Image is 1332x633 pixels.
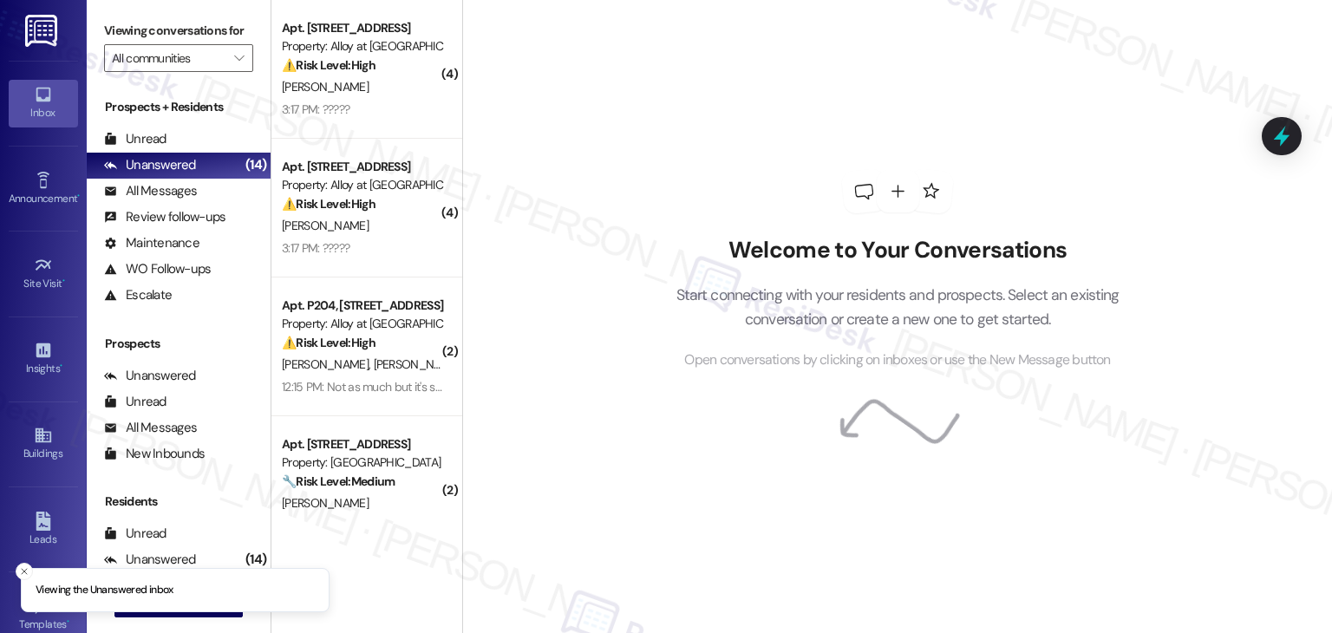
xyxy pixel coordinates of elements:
[282,335,375,350] strong: ⚠️ Risk Level: High
[282,218,369,233] span: [PERSON_NAME]
[87,98,271,116] div: Prospects + Residents
[282,176,442,194] div: Property: Alloy at [GEOGRAPHIC_DATA]
[87,335,271,353] div: Prospects
[104,17,253,44] label: Viewing conversations for
[9,80,78,127] a: Inbox
[77,190,80,202] span: •
[282,473,395,489] strong: 🔧 Risk Level: Medium
[60,360,62,372] span: •
[282,158,442,176] div: Apt. [STREET_ADDRESS]
[282,297,442,315] div: Apt. P204, [STREET_ADDRESS]
[104,260,211,278] div: WO Follow-ups
[282,196,375,212] strong: ⚠️ Risk Level: High
[25,15,61,47] img: ResiDesk Logo
[282,37,442,55] div: Property: Alloy at [GEOGRAPHIC_DATA]
[36,583,173,598] p: Viewing the Unanswered inbox
[67,616,69,628] span: •
[282,356,374,372] span: [PERSON_NAME]
[9,336,78,382] a: Insights •
[9,506,78,553] a: Leads
[16,563,33,580] button: Close toast
[282,315,442,333] div: Property: Alloy at [GEOGRAPHIC_DATA]
[104,525,166,543] div: Unread
[282,101,349,117] div: 3:17 PM: ?????
[282,79,369,95] span: [PERSON_NAME]
[104,393,166,411] div: Unread
[282,57,375,73] strong: ⚠️ Risk Level: High
[282,19,442,37] div: Apt. [STREET_ADDRESS]
[650,283,1146,332] p: Start connecting with your residents and prospects. Select an existing conversation or create a n...
[241,152,271,179] div: (14)
[241,546,271,573] div: (14)
[684,349,1110,371] span: Open conversations by clicking on inboxes or use the New Message button
[104,208,225,226] div: Review follow-ups
[282,495,369,511] span: [PERSON_NAME]
[104,367,196,385] div: Unanswered
[282,435,442,454] div: Apt. [STREET_ADDRESS]
[104,419,197,437] div: All Messages
[104,286,172,304] div: Escalate
[104,445,205,463] div: New Inbounds
[104,551,196,569] div: Unanswered
[104,234,199,252] div: Maintenance
[104,130,166,148] div: Unread
[282,240,349,256] div: 3:17 PM: ?????
[374,356,460,372] span: [PERSON_NAME]
[104,182,197,200] div: All Messages
[9,421,78,467] a: Buildings
[9,251,78,297] a: Site Visit •
[234,51,244,65] i: 
[282,379,495,395] div: 12:15 PM: Not as much but it's still occurring
[87,493,271,511] div: Residents
[62,275,65,287] span: •
[650,237,1146,264] h2: Welcome to Your Conversations
[112,44,225,72] input: All communities
[282,454,442,472] div: Property: [GEOGRAPHIC_DATA]
[104,156,196,174] div: Unanswered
